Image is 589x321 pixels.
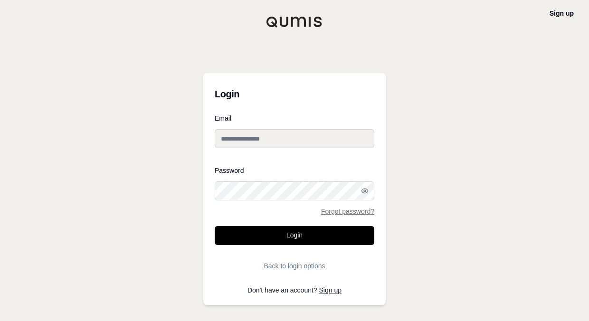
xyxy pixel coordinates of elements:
[215,115,374,122] label: Email
[215,287,374,293] p: Don't have an account?
[266,16,323,28] img: Qumis
[215,85,374,104] h3: Login
[319,286,342,294] a: Sign up
[321,208,374,215] a: Forgot password?
[215,167,374,174] label: Password
[550,9,574,17] a: Sign up
[215,256,374,275] button: Back to login options
[215,226,374,245] button: Login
